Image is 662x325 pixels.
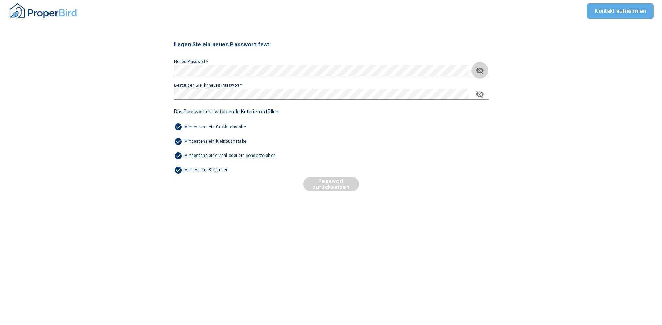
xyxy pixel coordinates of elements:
button: toggle password visibility [471,62,488,79]
a: Kontakt aufnehmen [587,3,654,19]
p: Das Passwort muss folgende Kriterien erfüllen: [174,108,488,115]
p: Mindestens 8 Zeichen [184,167,229,173]
img: ProperBird Logo and Home Button [8,2,78,20]
p: Mindestens ein Großbuchstabe [184,124,246,130]
span: Legen Sie ein neues Passwort fest: [174,41,271,48]
p: Mindestens ein Kleinbuchstabe [184,138,246,144]
p: Mindestens eine Zahl oder ein Sonderzeichen [184,153,276,159]
button: ProperBird Logo and Home Button [8,0,78,22]
button: toggle password visibility [471,86,488,103]
label: Bestätigen Sie Ihr neues Passwort [174,83,242,88]
label: Neues Passwort [174,60,208,64]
